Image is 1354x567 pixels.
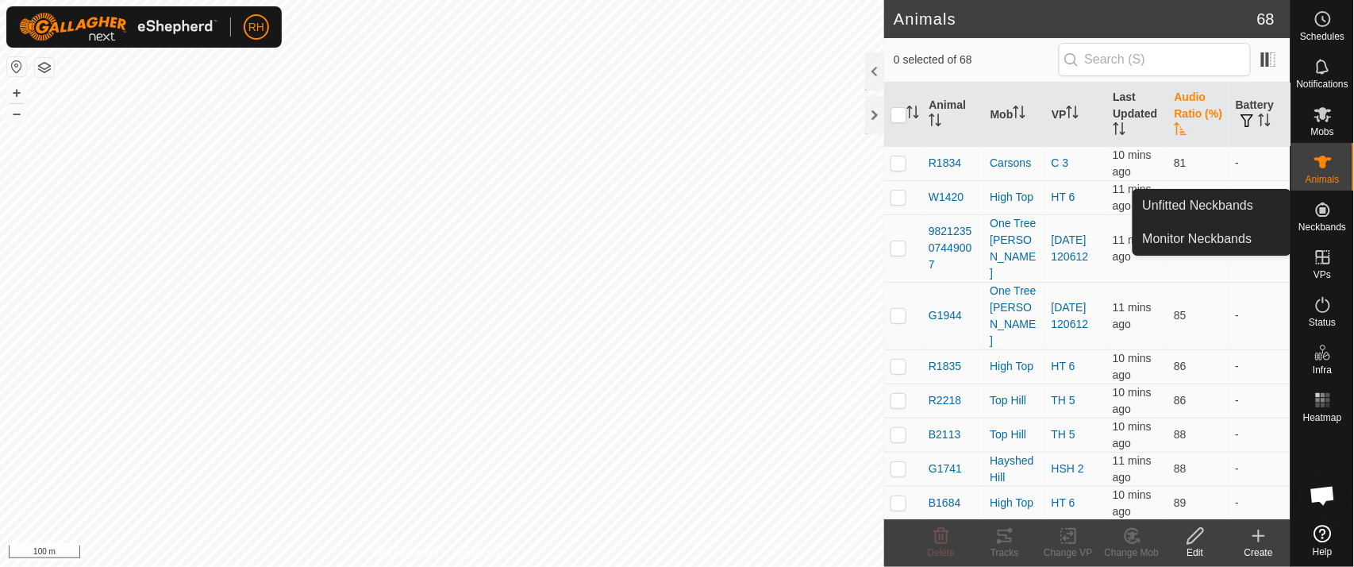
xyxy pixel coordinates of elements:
[1299,472,1347,519] a: Open chat
[1059,43,1251,76] input: Search (S)
[1229,384,1291,418] td: -
[1045,83,1106,147] th: VP
[1052,496,1075,509] a: HT 6
[929,358,961,375] span: R1835
[1113,420,1152,449] span: 29 Aug 2025, 1:13 pm
[1052,156,1069,169] a: C 3
[1311,127,1334,137] span: Mobs
[1229,282,1291,349] td: -
[922,83,983,147] th: Animal
[1113,454,1152,484] span: 29 Aug 2025, 1:12 pm
[1174,394,1187,407] span: 86
[1298,222,1346,232] span: Neckbands
[1174,496,1187,509] span: 89
[929,116,941,129] p-sorticon: Activate to sort
[990,189,1039,206] div: High Top
[990,155,1039,172] div: Carsons
[1229,418,1291,452] td: -
[1313,547,1333,557] span: Help
[1229,452,1291,486] td: -
[1013,108,1025,121] p-sorticon: Activate to sort
[1113,386,1152,415] span: 29 Aug 2025, 1:12 pm
[1297,79,1348,89] span: Notifications
[984,83,1045,147] th: Mob
[929,155,961,172] span: R1834
[929,461,962,477] span: G1741
[1113,233,1152,263] span: 29 Aug 2025, 1:12 pm
[1229,146,1291,180] td: -
[1143,229,1252,249] span: Monitor Neckbands
[928,547,956,558] span: Delete
[1066,108,1079,121] p-sorticon: Activate to sort
[1258,116,1271,129] p-sorticon: Activate to sort
[973,546,1037,560] div: Tracks
[990,283,1039,349] div: One Tree [PERSON_NAME]
[1167,83,1229,147] th: Audio Ratio (%)
[929,223,977,273] span: 982123507449007
[1037,546,1100,560] div: Change VP
[1229,83,1291,147] th: Battery
[1052,462,1084,475] a: HSH 2
[1313,365,1332,375] span: Infra
[990,392,1039,409] div: Top Hill
[1113,301,1152,330] span: 29 Aug 2025, 1:12 pm
[990,426,1039,443] div: Top Hill
[1174,125,1187,137] p-sorticon: Activate to sort
[1314,270,1331,280] span: VPs
[1306,175,1340,184] span: Animals
[929,426,960,443] span: B2113
[1052,301,1089,330] a: [DATE] 120612
[248,19,264,36] span: RH
[458,546,505,561] a: Contact Us
[35,58,54,77] button: Map Layers
[1100,546,1164,560] div: Change Mob
[1164,546,1227,560] div: Edit
[1143,196,1254,215] span: Unfitted Neckbands
[1174,309,1187,322] span: 85
[1052,233,1089,263] a: [DATE] 120612
[894,10,1257,29] h2: Animals
[929,189,964,206] span: W1420
[1052,191,1075,203] a: HT 6
[1106,83,1167,147] th: Last Updated
[1300,32,1344,41] span: Schedules
[1174,156,1187,169] span: 81
[379,546,439,561] a: Privacy Policy
[7,104,26,123] button: –
[906,108,919,121] p-sorticon: Activate to sort
[990,495,1039,511] div: High Top
[19,13,217,41] img: Gallagher Logo
[1052,360,1075,372] a: HT 6
[1303,413,1342,422] span: Heatmap
[990,215,1039,282] div: One Tree [PERSON_NAME]
[1113,183,1152,212] span: 29 Aug 2025, 1:12 pm
[1113,148,1152,178] span: 29 Aug 2025, 1:12 pm
[1257,7,1275,31] span: 68
[1309,318,1336,327] span: Status
[1052,428,1075,441] a: TH 5
[7,83,26,102] button: +
[1229,180,1291,214] td: -
[1113,125,1125,137] p-sorticon: Activate to sort
[1174,462,1187,475] span: 88
[1133,223,1291,255] a: Monitor Neckbands
[1133,190,1291,222] a: Unfitted Neckbands
[1229,486,1291,520] td: -
[1052,394,1075,407] a: TH 5
[990,453,1039,486] div: Hayshed Hill
[1229,349,1291,384] td: -
[929,392,961,409] span: R2218
[990,358,1039,375] div: High Top
[1291,519,1354,563] a: Help
[1227,546,1291,560] div: Create
[894,52,1058,68] span: 0 selected of 68
[1174,428,1187,441] span: 88
[1113,352,1152,381] span: 29 Aug 2025, 1:13 pm
[929,495,960,511] span: B1684
[1174,360,1187,372] span: 86
[929,307,962,324] span: G1944
[1113,488,1152,518] span: 29 Aug 2025, 1:13 pm
[7,57,26,76] button: Reset Map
